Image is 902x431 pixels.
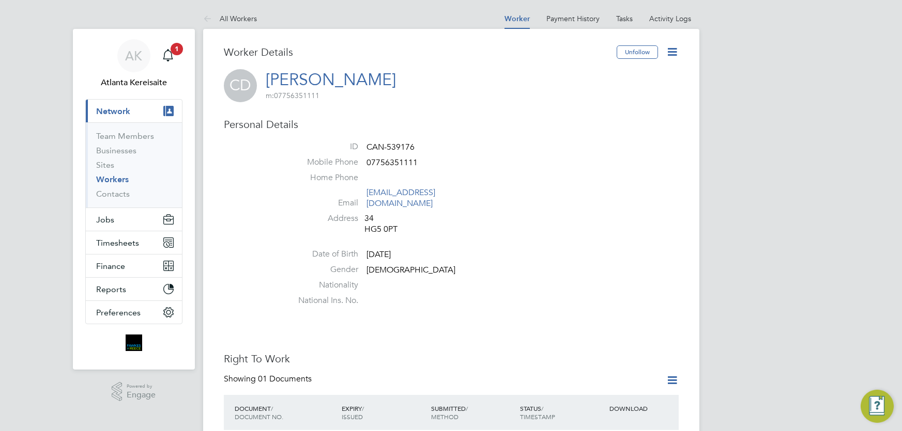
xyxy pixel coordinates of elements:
[86,301,182,324] button: Preferences
[541,404,543,412] span: /
[286,198,358,209] label: Email
[366,265,455,275] span: [DEMOGRAPHIC_DATA]
[286,264,358,275] label: Gender
[466,404,468,412] span: /
[429,399,518,426] div: SUBMITTED
[127,382,156,391] span: Powered by
[127,391,156,400] span: Engage
[517,399,607,426] div: STATUS
[86,254,182,277] button: Finance
[266,70,396,90] a: [PERSON_NAME]
[366,250,391,260] span: [DATE]
[224,118,679,131] h3: Personal Details
[86,208,182,231] button: Jobs
[266,91,274,100] span: m:
[112,382,156,402] a: Powered byEngage
[96,238,139,248] span: Timesheets
[203,14,257,23] a: All Workers
[546,14,600,23] a: Payment History
[224,69,257,102] span: CD
[235,412,283,421] span: DOCUMENT NO.
[362,404,364,412] span: /
[96,261,125,271] span: Finance
[85,76,182,89] span: Atlanta Kereisaite
[286,295,358,306] label: National Ins. No.
[286,172,358,183] label: Home Phone
[286,213,358,224] label: Address
[96,189,130,199] a: Contacts
[171,43,183,55] span: 1
[520,412,555,421] span: TIMESTAMP
[96,146,136,155] a: Businesses
[271,404,273,412] span: /
[616,14,633,23] a: Tasks
[73,29,195,370] nav: Main navigation
[232,399,339,426] div: DOCUMENT
[125,49,142,62] span: AK
[96,160,114,170] a: Sites
[286,249,358,260] label: Date of Birth
[366,157,418,168] span: 07756351111
[85,39,182,89] a: AKAtlanta Kereisaite
[85,334,182,351] a: Go to home page
[224,374,314,385] div: Showing
[266,91,319,100] span: 07756351111
[96,284,126,294] span: Reports
[504,14,530,23] a: Worker
[96,174,129,184] a: Workers
[861,390,894,423] button: Engage Resource Center
[649,14,691,23] a: Activity Logs
[617,45,658,59] button: Unfollow
[224,352,679,365] h3: Right To Work
[86,100,182,122] button: Network
[607,399,678,418] div: DOWNLOAD
[286,280,358,291] label: Nationality
[86,231,182,254] button: Timesheets
[342,412,363,421] span: ISSUED
[366,187,435,209] a: [EMAIL_ADDRESS][DOMAIN_NAME]
[286,141,358,152] label: ID
[96,106,130,116] span: Network
[158,39,178,72] a: 1
[258,374,312,384] span: 01 Documents
[224,45,617,59] h3: Worker Details
[96,215,114,225] span: Jobs
[431,412,458,421] span: METHOD
[126,334,142,351] img: bromak-logo-retina.png
[364,213,463,235] div: 34 HG5 0PT
[339,399,429,426] div: EXPIRY
[86,122,182,207] div: Network
[286,157,358,168] label: Mobile Phone
[366,142,415,152] span: CAN-539176
[86,278,182,300] button: Reports
[96,131,154,141] a: Team Members
[96,308,141,317] span: Preferences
